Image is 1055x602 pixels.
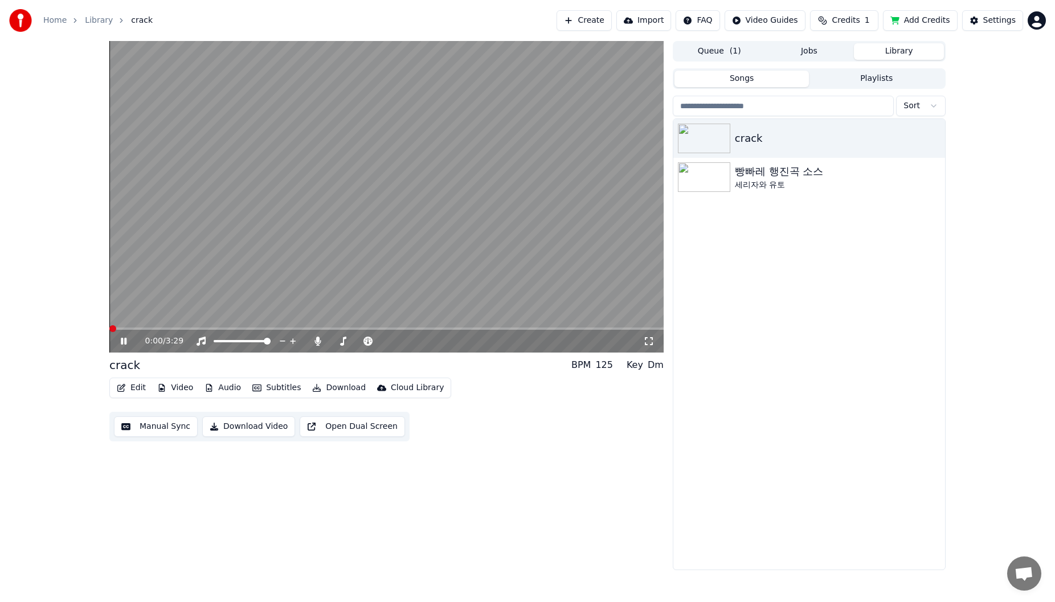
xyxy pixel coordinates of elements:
[557,10,612,31] button: Create
[43,15,153,26] nav: breadcrumb
[571,358,591,372] div: BPM
[9,9,32,32] img: youka
[676,10,719,31] button: FAQ
[962,10,1023,31] button: Settings
[300,416,405,437] button: Open Dual Screen
[764,43,854,60] button: Jobs
[627,358,643,372] div: Key
[735,130,940,146] div: crack
[674,43,764,60] button: Queue
[308,380,370,396] button: Download
[616,10,671,31] button: Import
[166,335,183,347] span: 3:29
[674,71,809,87] button: Songs
[809,71,944,87] button: Playlists
[735,163,940,179] div: 빵빠레 행진곡 소스
[145,335,163,347] span: 0:00
[883,10,958,31] button: Add Credits
[202,416,295,437] button: Download Video
[200,380,246,396] button: Audio
[114,416,198,437] button: Manual Sync
[730,46,741,57] span: ( 1 )
[735,179,940,191] div: 세리자와 유토
[248,380,305,396] button: Subtitles
[153,380,198,396] button: Video
[43,15,67,26] a: Home
[112,380,150,396] button: Edit
[145,335,173,347] div: /
[131,15,153,26] span: crack
[983,15,1016,26] div: Settings
[85,15,113,26] a: Library
[903,100,920,112] span: Sort
[648,358,664,372] div: Dm
[725,10,805,31] button: Video Guides
[810,10,878,31] button: Credits1
[832,15,860,26] span: Credits
[595,358,613,372] div: 125
[854,43,944,60] button: Library
[109,357,140,373] div: crack
[1007,556,1041,591] div: 채팅 열기
[865,15,870,26] span: 1
[391,382,444,394] div: Cloud Library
